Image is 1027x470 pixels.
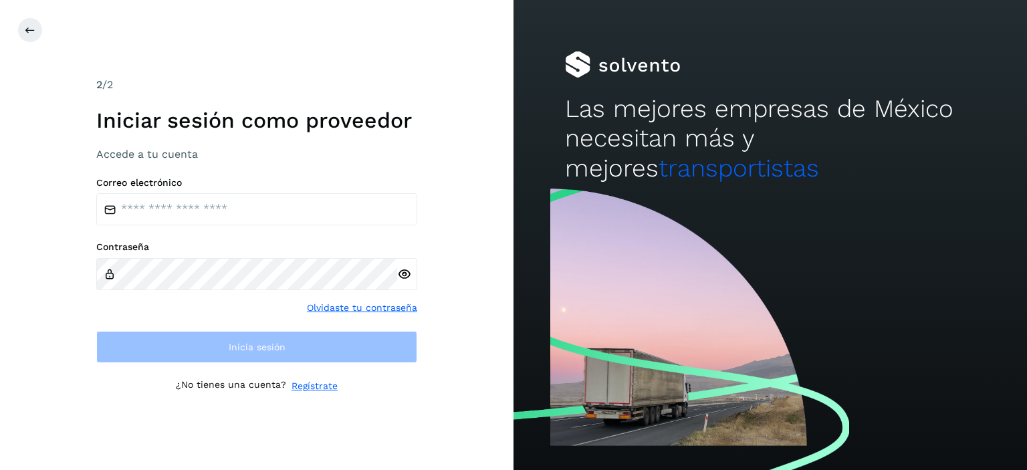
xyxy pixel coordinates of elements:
[96,241,417,253] label: Contraseña
[96,331,417,363] button: Inicia sesión
[659,154,819,183] span: transportistas
[292,379,338,393] a: Regístrate
[565,94,976,183] h2: Las mejores empresas de México necesitan más y mejores
[176,379,286,393] p: ¿No tienes una cuenta?
[96,78,102,91] span: 2
[96,177,417,189] label: Correo electrónico
[96,108,417,133] h1: Iniciar sesión como proveedor
[96,77,417,93] div: /2
[229,342,286,352] span: Inicia sesión
[307,301,417,315] a: Olvidaste tu contraseña
[96,148,417,160] h3: Accede a tu cuenta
